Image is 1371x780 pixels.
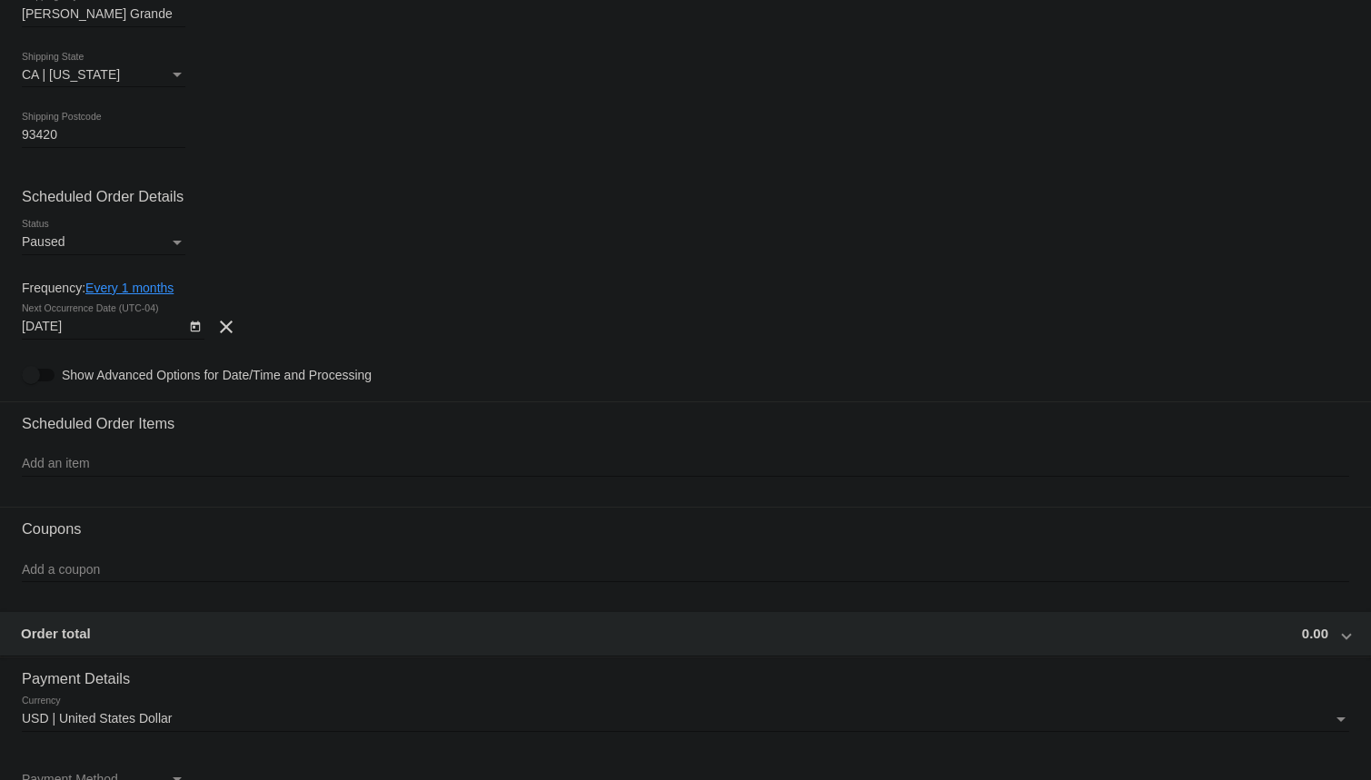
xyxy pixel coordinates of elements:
span: Order total [21,626,91,641]
input: Shipping City [22,7,185,22]
h3: Scheduled Order Details [22,188,1349,205]
span: 0.00 [1302,626,1328,641]
input: Add an item [22,457,1349,471]
input: Next Occurrence Date (UTC-04) [22,320,185,334]
span: Paused [22,234,65,249]
div: Frequency: [22,281,1349,295]
input: Add a coupon [22,563,1349,578]
mat-select: Currency [22,712,1349,726]
input: Shipping Postcode [22,128,185,143]
mat-select: Status [22,235,185,250]
span: Show Advanced Options for Date/Time and Processing [62,366,372,384]
h3: Coupons [22,507,1349,538]
mat-icon: clear [215,316,237,338]
mat-select: Shipping State [22,68,185,83]
a: Every 1 months [85,281,174,295]
span: CA | [US_STATE] [22,67,120,82]
button: Open calendar [185,316,204,335]
span: USD | United States Dollar [22,711,172,726]
h3: Payment Details [22,657,1349,687]
h3: Scheduled Order Items [22,401,1349,432]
